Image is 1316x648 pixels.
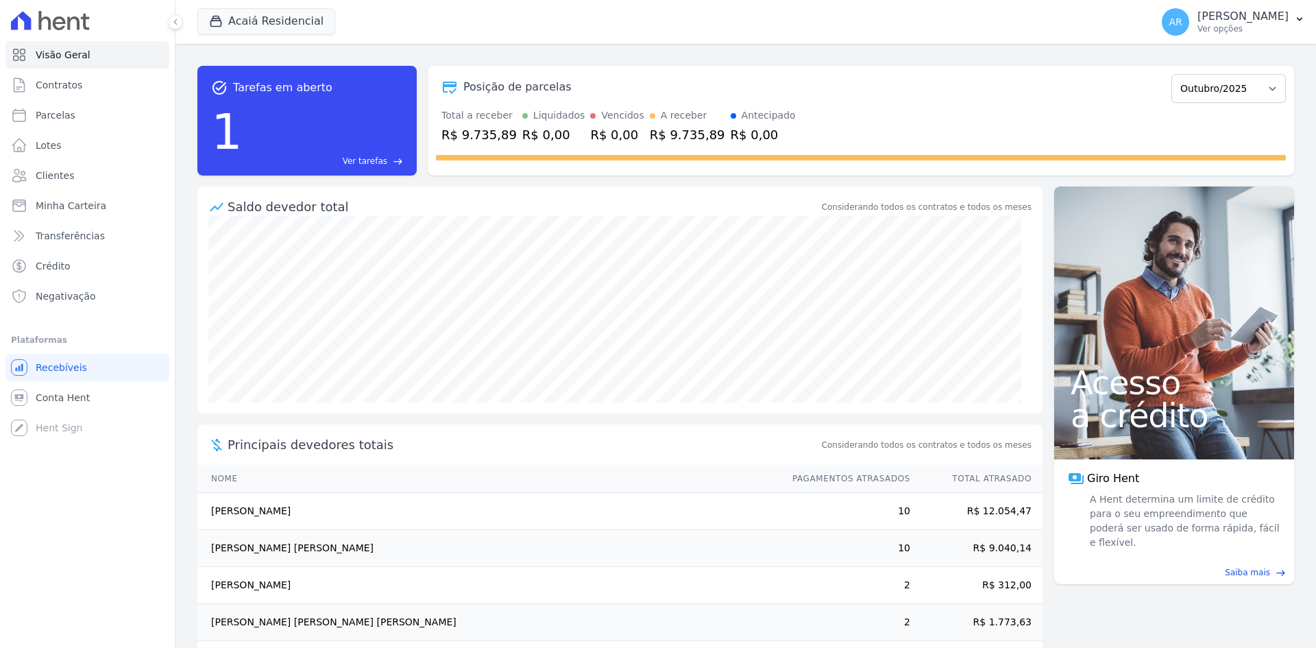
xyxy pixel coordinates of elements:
span: Recebíveis [36,361,87,374]
div: Vencidos [601,108,644,123]
span: Acesso [1071,366,1278,399]
a: Recebíveis [5,354,169,381]
span: Crédito [36,259,71,273]
div: Posição de parcelas [463,79,572,95]
span: a crédito [1071,399,1278,432]
p: [PERSON_NAME] [1197,10,1289,23]
th: Nome [197,465,779,493]
a: Conta Hent [5,384,169,411]
a: Parcelas [5,101,169,129]
span: Visão Geral [36,48,90,62]
button: AR [PERSON_NAME] Ver opções [1151,3,1316,41]
div: Antecipado [742,108,796,123]
span: Lotes [36,139,62,152]
span: A Hent determina um limite de crédito para o seu empreendimento que poderá ser usado de forma ráp... [1087,492,1280,550]
a: Lotes [5,132,169,159]
td: [PERSON_NAME] [197,493,779,530]
span: Conta Hent [36,391,90,405]
span: east [1276,568,1286,578]
span: Minha Carteira [36,199,106,213]
div: R$ 9.735,89 [650,125,725,144]
td: [PERSON_NAME] [PERSON_NAME] [PERSON_NAME] [197,604,779,641]
a: Contratos [5,71,169,99]
span: Parcelas [36,108,75,122]
div: R$ 0,00 [590,125,644,144]
span: Giro Hent [1087,470,1139,487]
td: 10 [779,493,911,530]
a: Ver tarefas east [248,155,403,167]
div: Plataformas [11,332,164,348]
span: task_alt [211,80,228,96]
span: Contratos [36,78,82,92]
td: R$ 312,00 [911,567,1043,604]
div: Liquidados [533,108,585,123]
span: Negativação [36,289,96,303]
div: R$ 9.735,89 [441,125,517,144]
span: Tarefas em aberto [233,80,332,96]
div: R$ 0,00 [731,125,796,144]
span: Saiba mais [1225,566,1270,579]
span: Transferências [36,229,105,243]
div: 1 [211,96,243,167]
div: Saldo devedor total [228,197,819,216]
a: Clientes [5,162,169,189]
div: Considerando todos os contratos e todos os meses [822,201,1032,213]
a: Visão Geral [5,41,169,69]
a: Saiba mais east [1062,566,1286,579]
span: east [393,156,403,167]
div: R$ 0,00 [522,125,585,144]
a: Crédito [5,252,169,280]
a: Minha Carteira [5,192,169,219]
a: Negativação [5,283,169,310]
td: [PERSON_NAME] [197,567,779,604]
a: Transferências [5,222,169,250]
span: Clientes [36,169,74,182]
div: A receber [661,108,707,123]
td: 2 [779,567,911,604]
span: AR [1169,17,1182,27]
td: R$ 1.773,63 [911,604,1043,641]
div: Total a receber [441,108,517,123]
td: R$ 9.040,14 [911,530,1043,567]
td: [PERSON_NAME] [PERSON_NAME] [197,530,779,567]
span: Ver tarefas [343,155,387,167]
td: 10 [779,530,911,567]
td: 2 [779,604,911,641]
p: Ver opções [1197,23,1289,34]
th: Pagamentos Atrasados [779,465,911,493]
button: Acaiá Residencial [197,8,335,34]
td: R$ 12.054,47 [911,493,1043,530]
span: Considerando todos os contratos e todos os meses [822,439,1032,451]
span: Principais devedores totais [228,435,819,454]
th: Total Atrasado [911,465,1043,493]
